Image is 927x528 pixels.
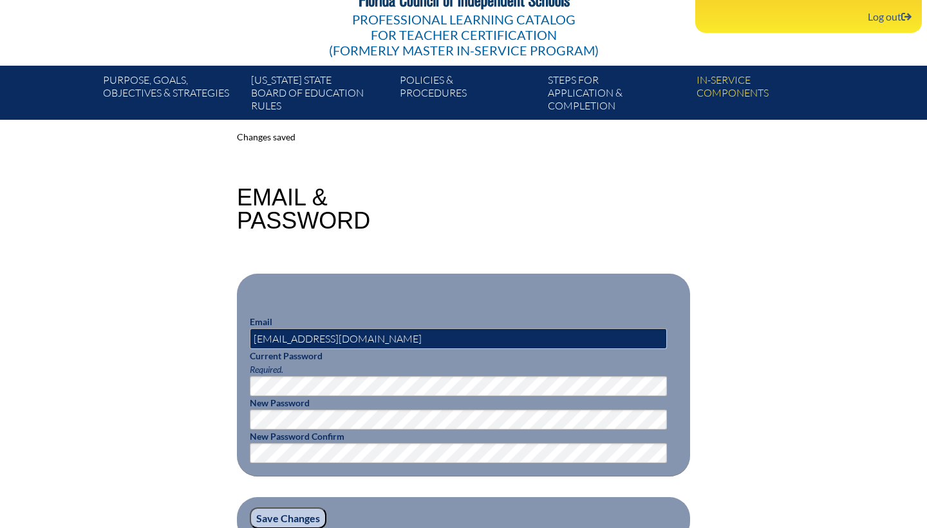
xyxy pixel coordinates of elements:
[250,397,310,408] label: New Password
[250,431,344,442] label: New Password Confirm
[901,12,912,22] svg: Log out
[395,71,543,120] a: Policies &Procedures
[250,316,272,327] label: Email
[543,71,691,120] a: Steps forapplication & completion
[250,364,283,375] span: Required.
[237,130,690,145] p: Changes saved
[98,71,246,120] a: Purpose, goals,objectives & strategies
[371,27,557,42] span: for Teacher Certification
[863,8,917,25] a: Log outLog out
[691,71,839,120] a: In-servicecomponents
[329,12,599,58] div: Professional Learning Catalog (formerly Master In-service Program)
[246,71,394,120] a: [US_STATE] StateBoard of Education rules
[250,350,323,361] label: Current Password
[237,186,370,232] h1: Email & Password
